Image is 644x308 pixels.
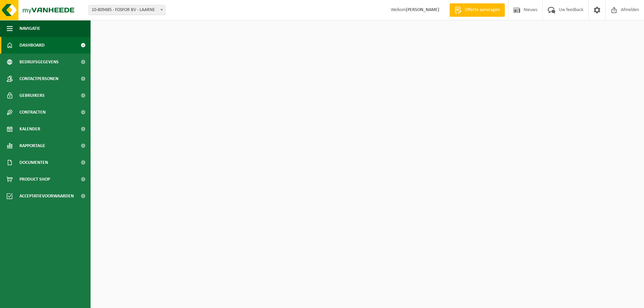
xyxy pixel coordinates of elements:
span: Offerte aanvragen [463,7,501,13]
span: Product Shop [19,171,50,188]
strong: [PERSON_NAME] [406,7,439,12]
span: 10-809485 - FOSFOR BV - LAARNE [89,5,165,15]
span: Navigatie [19,20,40,37]
span: Contracten [19,104,46,121]
span: Kalender [19,121,40,137]
a: Offerte aanvragen [449,3,505,17]
span: Gebruikers [19,87,45,104]
span: Bedrijfsgegevens [19,54,59,70]
span: Dashboard [19,37,45,54]
span: Documenten [19,154,48,171]
span: Acceptatievoorwaarden [19,188,74,204]
span: Rapportage [19,137,45,154]
span: Contactpersonen [19,70,58,87]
